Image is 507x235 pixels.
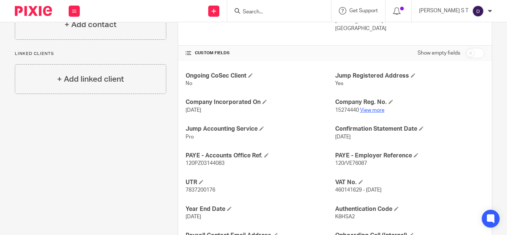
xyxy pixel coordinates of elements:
span: No [186,81,192,86]
p: [PERSON_NAME] S T [419,7,468,14]
h4: PAYE - Accounts Office Ref. [186,152,335,160]
span: Yes [335,81,343,86]
span: 120PZ03144083 [186,161,225,166]
h4: CUSTOM FIELDS [186,50,335,56]
span: 120/VE76087 [335,161,367,166]
span: Pro [186,134,194,140]
h4: Ongoing CoSec Client [186,72,335,80]
p: [GEOGRAPHIC_DATA] [335,25,484,32]
span: K8HSA2 [335,214,355,219]
img: svg%3E [472,5,484,17]
h4: Jump Registered Address [335,72,484,80]
span: [DATE] [186,108,201,113]
span: 15274440 [335,108,359,113]
h4: UTR [186,179,335,186]
label: Show empty fields [418,49,460,57]
a: View more [360,108,385,113]
h4: Authentication Code [335,205,484,213]
img: Pixie [15,6,52,16]
span: [DATE] [335,134,351,140]
h4: + Add contact [65,19,117,30]
span: 460141629 - [DATE] [335,187,382,193]
span: 7837200176 [186,187,215,193]
p: Linked clients [15,51,166,57]
input: Search [242,9,309,16]
h4: Year End Date [186,205,335,213]
h4: + Add linked client [57,74,124,85]
h4: PAYE - Employer Reference [335,152,484,160]
span: [DATE] [186,214,201,219]
h4: Company Incorporated On [186,98,335,106]
span: Get Support [349,8,378,13]
h4: Company Reg. No. [335,98,484,106]
h4: VAT No. [335,179,484,186]
h4: Confirmation Statement Date [335,125,484,133]
h4: Jump Accounting Service [186,125,335,133]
